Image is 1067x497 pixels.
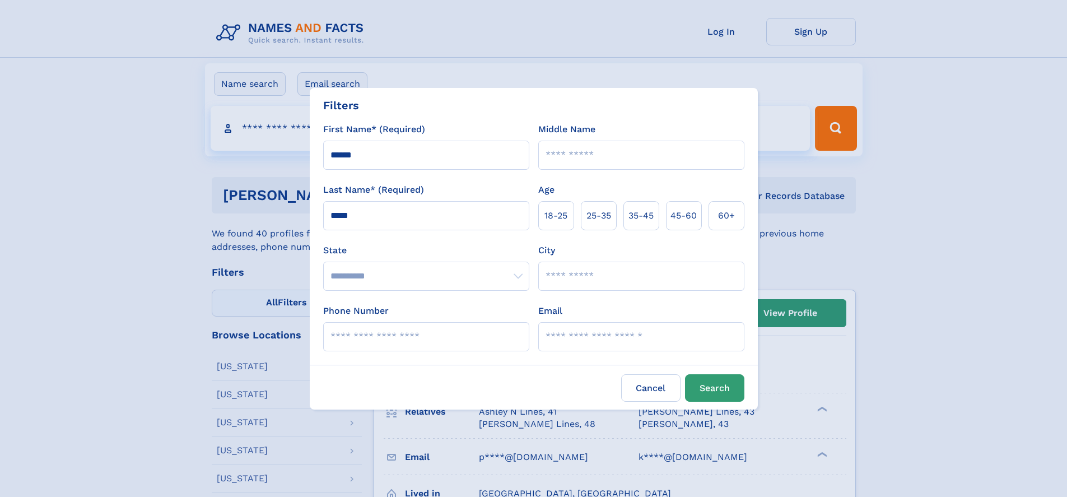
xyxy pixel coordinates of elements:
span: 25‑35 [586,209,611,222]
div: Filters [323,97,359,114]
span: 35‑45 [628,209,654,222]
label: Last Name* (Required) [323,183,424,197]
label: First Name* (Required) [323,123,425,136]
label: Cancel [621,374,681,402]
label: State [323,244,529,257]
label: Age [538,183,555,197]
label: City [538,244,555,257]
label: Middle Name [538,123,595,136]
span: 45‑60 [670,209,697,222]
button: Search [685,374,744,402]
span: 18‑25 [544,209,567,222]
span: 60+ [718,209,735,222]
label: Email [538,304,562,318]
label: Phone Number [323,304,389,318]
